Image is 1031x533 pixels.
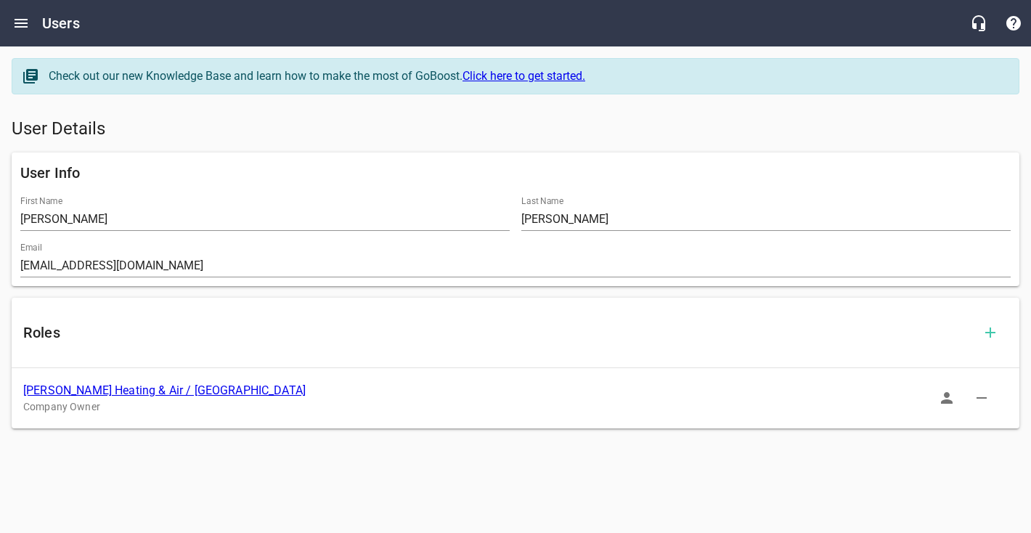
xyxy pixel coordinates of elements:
button: Add Role [973,315,1008,350]
h6: Users [42,12,80,35]
h6: Roles [23,321,973,344]
div: Check out our new Knowledge Base and learn how to make the most of GoBoost. [49,68,1004,85]
label: Email [20,243,42,252]
a: [PERSON_NAME] Heating & Air / [GEOGRAPHIC_DATA] [23,383,306,397]
button: Open drawer [4,6,38,41]
h6: User Info [20,161,1011,184]
button: Live Chat [961,6,996,41]
p: Company Owner [23,399,985,415]
a: Click here to get started. [462,69,585,83]
h5: User Details [12,118,1019,141]
button: Sign In as Role [929,381,964,415]
button: Support Portal [996,6,1031,41]
label: Last Name [521,197,563,206]
label: First Name [20,197,62,206]
button: Delete Role [964,381,999,415]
